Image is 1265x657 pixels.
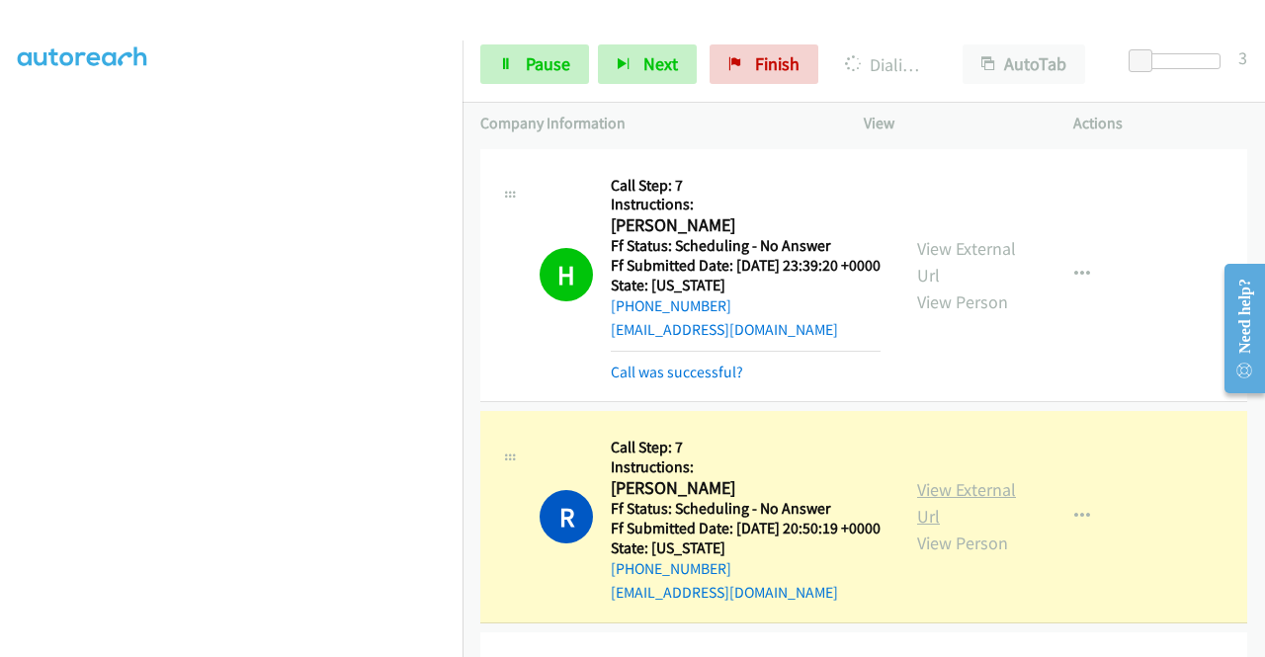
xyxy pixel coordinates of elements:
a: Call was successful? [611,363,743,381]
a: [PHONE_NUMBER] [611,296,731,315]
h1: H [540,248,593,301]
h2: [PERSON_NAME] [611,477,875,500]
p: Actions [1073,112,1247,135]
iframe: Resource Center [1209,250,1265,407]
h1: R [540,490,593,543]
h5: Call Step: 7 [611,438,881,457]
a: View Person [917,532,1008,554]
h5: Instructions: [611,457,881,477]
p: View [864,112,1038,135]
h5: Instructions: [611,195,881,214]
h2: [PERSON_NAME] [611,214,875,237]
h5: State: [US_STATE] [611,276,881,295]
h5: Call Step: 7 [611,176,881,196]
a: Finish [710,44,818,84]
a: View External Url [917,237,1016,287]
button: Next [598,44,697,84]
p: Dialing [PERSON_NAME] [845,51,927,78]
span: Finish [755,52,800,75]
a: View External Url [917,478,1016,528]
h5: State: [US_STATE] [611,538,881,558]
a: [PHONE_NUMBER] [611,559,731,578]
h5: Ff Status: Scheduling - No Answer [611,499,881,519]
span: Pause [526,52,570,75]
p: Company Information [480,112,828,135]
a: [EMAIL_ADDRESS][DOMAIN_NAME] [611,583,838,602]
div: 3 [1238,44,1247,71]
button: AutoTab [963,44,1085,84]
h5: Ff Submitted Date: [DATE] 20:50:19 +0000 [611,519,881,538]
a: View Person [917,290,1008,313]
a: [EMAIL_ADDRESS][DOMAIN_NAME] [611,320,838,339]
h5: Ff Status: Scheduling - No Answer [611,236,881,256]
h5: Ff Submitted Date: [DATE] 23:39:20 +0000 [611,256,881,276]
a: Pause [480,44,589,84]
span: Next [643,52,678,75]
